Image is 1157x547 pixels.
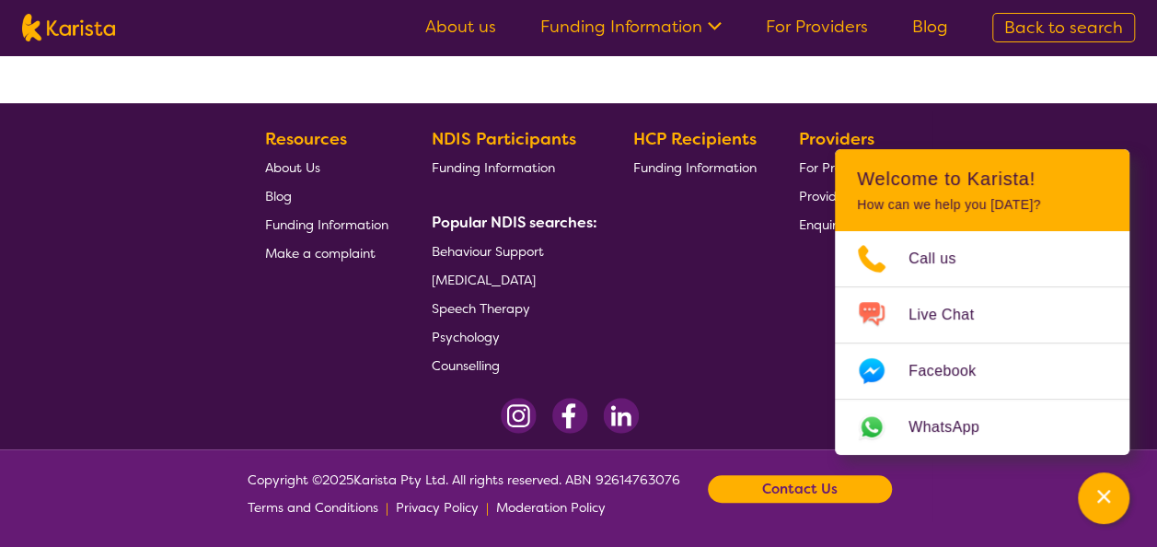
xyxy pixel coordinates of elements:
p: | [386,494,388,521]
a: Back to search [992,13,1135,42]
h2: Welcome to Karista! [857,168,1107,190]
b: Resources [265,128,347,150]
img: Karista logo [22,14,115,41]
span: Back to search [1004,17,1123,39]
span: Psychology [432,329,500,345]
a: Provider Login [799,181,885,210]
span: Terms and Conditions [248,499,378,516]
span: Enquire [799,216,844,233]
img: Facebook [551,398,588,434]
a: Psychology [432,322,590,351]
span: Make a complaint [265,245,376,262]
span: Funding Information [265,216,388,233]
a: Web link opens in a new tab. [835,400,1129,455]
span: Moderation Policy [496,499,606,516]
img: LinkedIn [603,398,639,434]
span: [MEDICAL_DATA] [432,272,536,288]
a: Privacy Policy [396,494,479,521]
a: Blog [265,181,388,210]
span: Facebook [908,357,998,385]
a: About Us [265,153,388,181]
img: Instagram [501,398,537,434]
a: Terms and Conditions [248,494,378,521]
span: Blog [265,188,292,204]
ul: Choose channel [835,231,1129,455]
a: Blog [912,16,948,38]
a: Funding Information [540,16,722,38]
b: Contact Us [762,475,838,503]
span: Privacy Policy [396,499,479,516]
a: Behaviour Support [432,237,590,265]
span: Funding Information [632,159,756,176]
span: Call us [908,245,978,273]
span: Speech Therapy [432,300,530,317]
span: Counselling [432,357,500,374]
span: Provider Login [799,188,885,204]
span: Copyright © 2025 Karista Pty Ltd. All rights reserved. ABN 92614763076 [248,466,680,521]
b: Providers [799,128,874,150]
span: Live Chat [908,301,996,329]
a: For Providers [799,153,885,181]
a: Funding Information [432,153,590,181]
p: How can we help you [DATE]? [857,197,1107,213]
a: Moderation Policy [496,494,606,521]
a: Make a complaint [265,239,388,267]
b: HCP Recipients [632,128,756,150]
span: About Us [265,159,320,176]
span: For Providers [799,159,877,176]
b: Popular NDIS searches: [432,213,597,232]
a: Enquire [799,210,885,239]
a: Funding Information [632,153,756,181]
a: Speech Therapy [432,294,590,322]
span: Behaviour Support [432,243,544,260]
a: Funding Information [265,210,388,239]
b: NDIS Participants [432,128,576,150]
span: Funding Information [432,159,555,176]
a: Counselling [432,351,590,379]
button: Channel Menu [1078,472,1129,524]
div: Channel Menu [835,149,1129,455]
a: For Providers [766,16,868,38]
a: [MEDICAL_DATA] [432,265,590,294]
span: WhatsApp [908,413,1001,441]
a: About us [425,16,496,38]
p: | [486,494,489,521]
